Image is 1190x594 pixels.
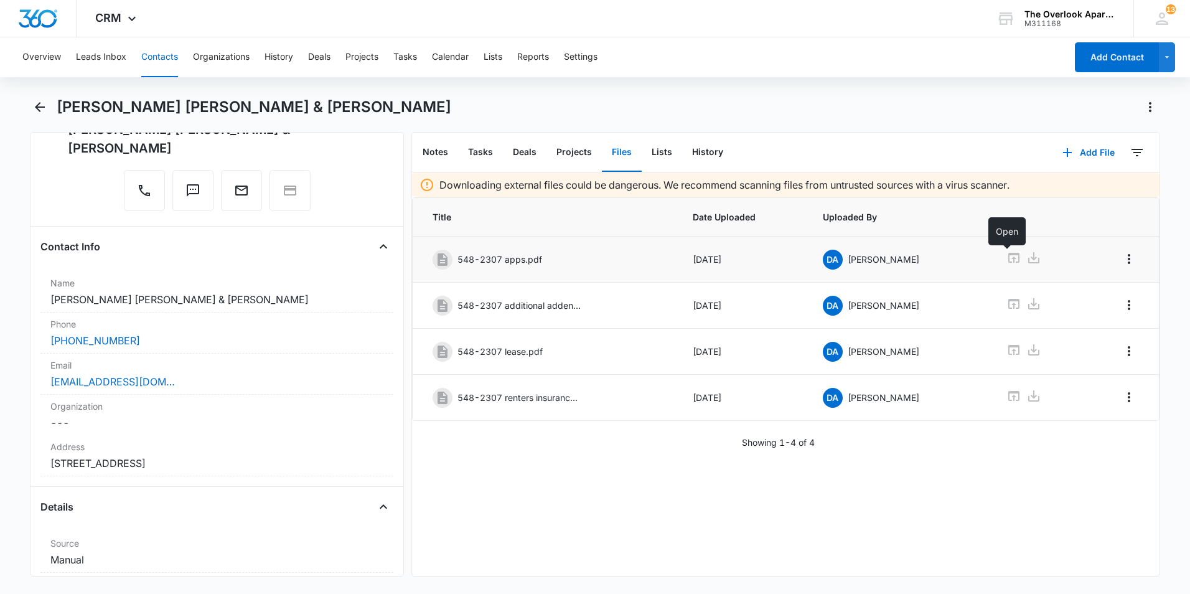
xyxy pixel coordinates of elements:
button: Actions [1140,97,1160,117]
p: [PERSON_NAME] [848,299,919,312]
a: Text [172,189,213,200]
button: Email [221,170,262,211]
span: DA [823,296,843,316]
span: DA [823,342,843,362]
p: [PERSON_NAME] [848,253,919,266]
button: Add File [1050,138,1127,167]
p: 548-2307 apps.pdf [457,253,542,266]
dd: [PERSON_NAME] [PERSON_NAME] & [PERSON_NAME] [50,292,383,307]
button: Back [30,97,49,117]
a: [EMAIL_ADDRESS][DOMAIN_NAME] [50,374,175,389]
div: Open [988,217,1026,245]
button: Reports [517,37,549,77]
p: 548-2307 renters insurance.pdf [457,391,582,404]
label: Organization [50,400,383,413]
span: Date Uploaded [693,210,793,224]
div: [PERSON_NAME] [PERSON_NAME] & [PERSON_NAME] [68,120,366,158]
button: Overflow Menu [1119,387,1139,407]
td: [DATE] [678,375,808,421]
a: [PHONE_NUMBER] [50,333,140,348]
label: Email [50,359,383,372]
label: Name [50,276,383,290]
h4: Contact Info [40,239,100,254]
h4: Details [40,499,73,514]
span: Uploaded By [823,210,977,224]
div: Email[EMAIL_ADDRESS][DOMAIN_NAME] [40,354,393,395]
button: Settings [564,37,597,77]
button: Tasks [393,37,417,77]
button: Deals [503,133,546,172]
div: Address[STREET_ADDRESS] [40,435,393,476]
p: Downloading external files could be dangerous. We recommend scanning files from untrusted sources... [439,177,1010,192]
span: 13 [1166,4,1176,14]
button: Add Contact [1075,42,1159,72]
span: DA [823,388,843,408]
button: Close [373,237,393,257]
button: Call [124,170,165,211]
div: Organization--- [40,395,393,435]
p: Showing 1-4 of 4 [742,436,815,449]
button: Overflow Menu [1119,249,1139,269]
button: Deals [308,37,330,77]
button: History [682,133,733,172]
p: 548-2307 additional addendumns.pdf [457,299,582,312]
span: CRM [95,11,121,24]
td: [DATE] [678,237,808,283]
p: [PERSON_NAME] [848,391,919,404]
button: Overflow Menu [1119,295,1139,315]
button: Files [602,133,642,172]
button: Notes [413,133,458,172]
button: Text [172,170,213,211]
button: Calendar [432,37,469,77]
div: Phone[PHONE_NUMBER] [40,313,393,354]
button: Filters [1127,143,1147,163]
dd: Manual [50,552,383,567]
h1: [PERSON_NAME] [PERSON_NAME] & [PERSON_NAME] [57,98,451,116]
button: History [265,37,293,77]
label: Phone [50,318,383,331]
button: Organizations [193,37,250,77]
button: Lists [484,37,502,77]
dd: --- [50,415,383,430]
td: [DATE] [678,283,808,329]
button: Tasks [458,133,503,172]
div: SourceManual [40,532,393,573]
button: Overflow Menu [1119,341,1139,361]
p: [PERSON_NAME] [848,345,919,358]
button: Projects [345,37,378,77]
button: Overview [22,37,61,77]
dd: [STREET_ADDRESS] [50,456,383,471]
button: Close [373,497,393,517]
div: account name [1024,9,1115,19]
span: DA [823,250,843,270]
button: Lists [642,133,682,172]
td: [DATE] [678,329,808,375]
button: Contacts [141,37,178,77]
button: Projects [546,133,602,172]
a: Email [221,189,262,200]
label: Address [50,440,383,453]
div: notifications count [1166,4,1176,14]
button: Leads Inbox [76,37,126,77]
div: Name[PERSON_NAME] [PERSON_NAME] & [PERSON_NAME] [40,271,393,313]
div: account id [1024,19,1115,28]
p: 548-2307 lease.pdf [457,345,543,358]
a: Call [124,189,165,200]
label: Source [50,537,383,550]
span: Title [433,210,663,224]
